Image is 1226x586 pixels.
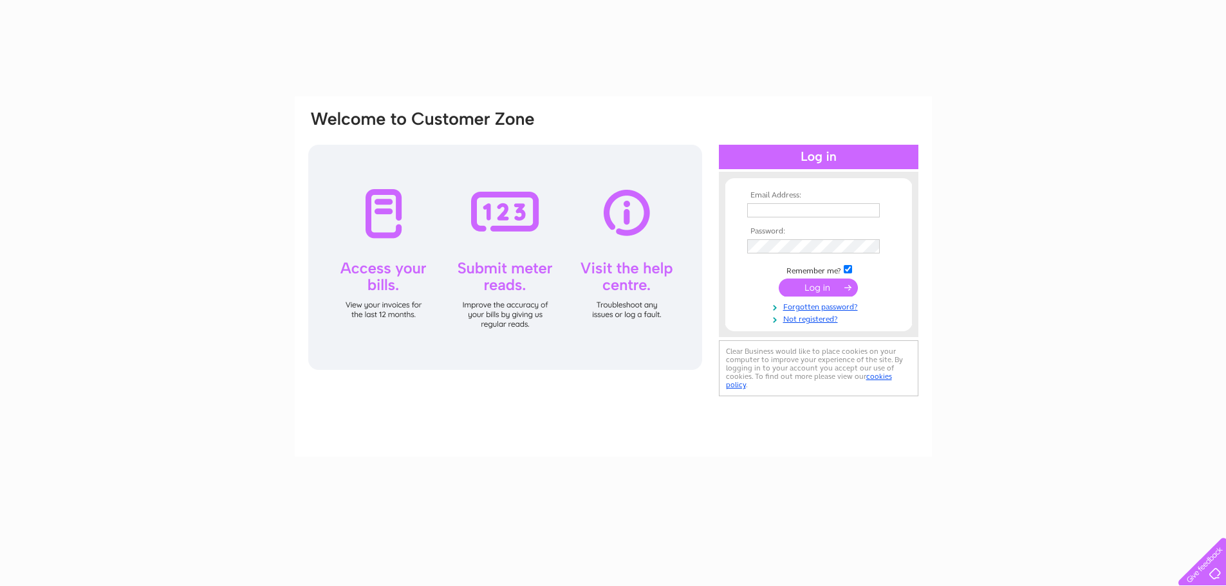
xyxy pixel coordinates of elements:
td: Remember me? [744,263,893,276]
a: cookies policy [726,372,892,389]
th: Email Address: [744,191,893,200]
input: Submit [779,279,858,297]
a: Forgotten password? [747,300,893,312]
a: Not registered? [747,312,893,324]
th: Password: [744,227,893,236]
div: Clear Business would like to place cookies on your computer to improve your experience of the sit... [719,340,918,396]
